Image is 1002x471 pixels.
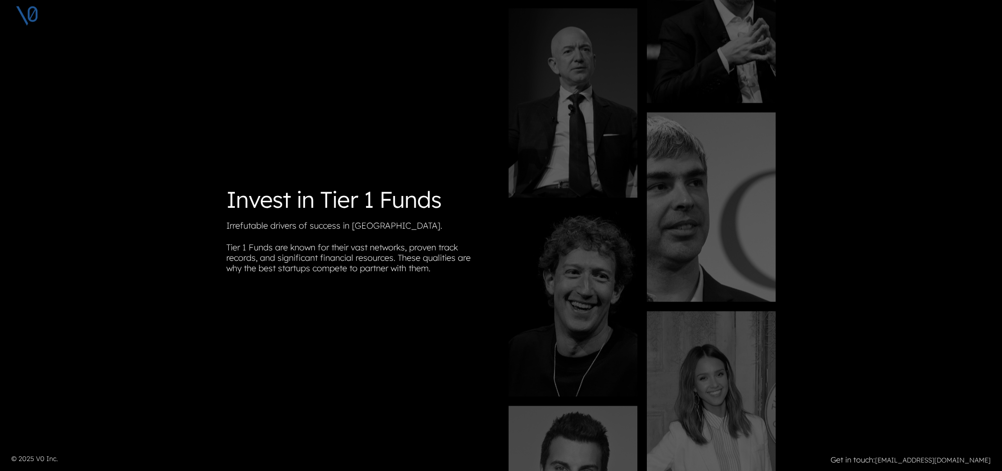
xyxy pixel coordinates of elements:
[15,4,39,27] img: V0 logo
[226,221,493,235] p: Irrefutable drivers of success in [GEOGRAPHIC_DATA].
[226,242,493,277] p: Tier 1 Funds are known for their vast networks, proven track records, and significant financial r...
[226,186,493,213] h1: Invest in Tier 1 Funds
[875,456,991,464] a: [EMAIL_ADDRESS][DOMAIN_NAME]
[11,454,495,464] p: © 2025 V0 Inc.
[831,455,875,464] strong: Get in touch:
